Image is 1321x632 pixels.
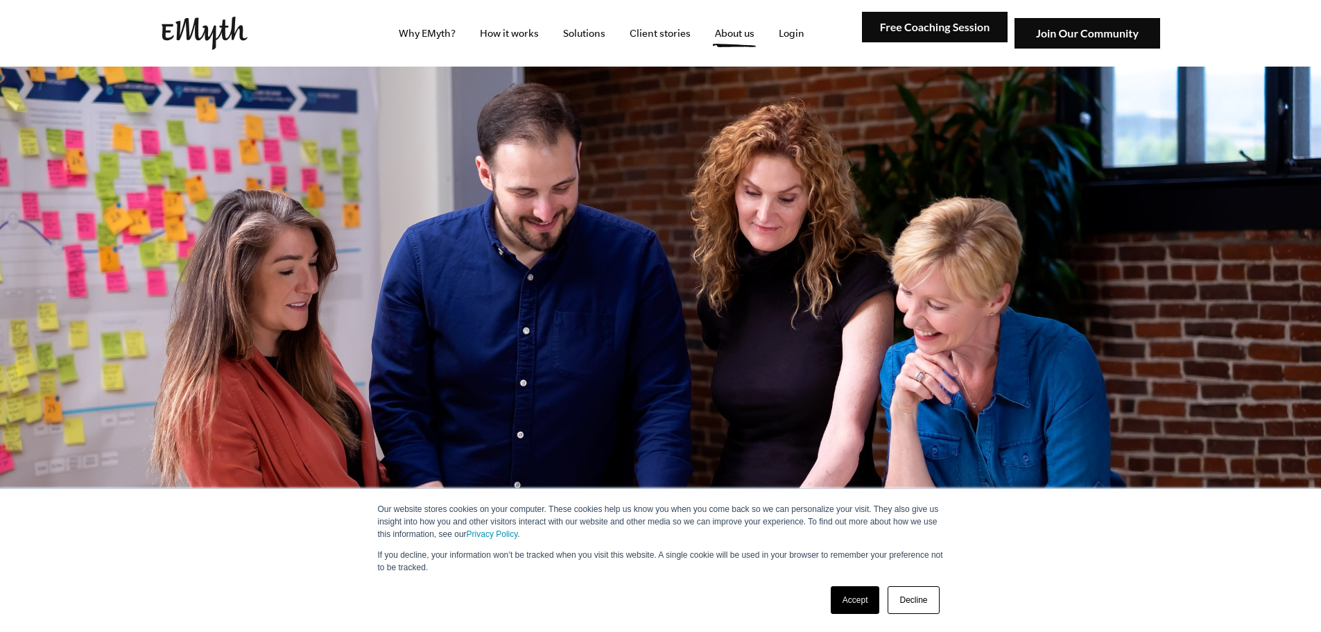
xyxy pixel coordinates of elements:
[378,503,944,540] p: Our website stores cookies on your computer. These cookies help us know you when you come back so...
[467,529,518,539] a: Privacy Policy
[862,12,1008,43] img: Free Coaching Session
[888,586,939,614] a: Decline
[1015,18,1160,49] img: Join Our Community
[1252,565,1321,632] iframe: Chat Widget
[162,17,248,50] img: EMyth
[831,586,880,614] a: Accept
[378,549,944,574] p: If you decline, your information won’t be tracked when you visit this website. A single cookie wi...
